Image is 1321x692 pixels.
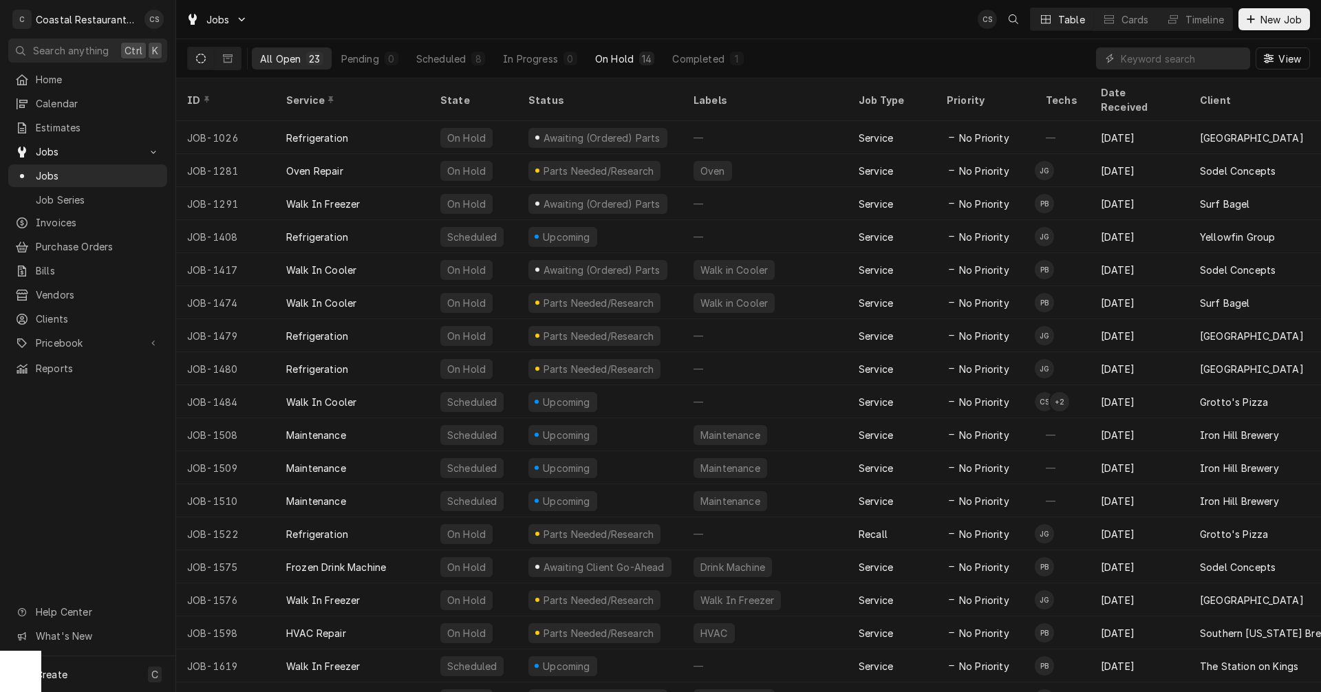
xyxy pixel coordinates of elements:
span: No Priority [959,494,1009,508]
div: Maintenance [699,494,762,508]
div: James Gatton's Avatar [1035,590,1054,609]
span: Search anything [33,43,109,58]
span: No Priority [959,230,1009,244]
div: [DATE] [1090,550,1189,583]
div: [DATE] [1090,517,1189,550]
span: Reports [36,361,160,376]
div: Pending [341,52,379,66]
div: JOB-1480 [176,352,275,385]
div: PB [1035,656,1054,675]
div: Scheduled [446,659,498,673]
div: Service [859,626,893,640]
div: Yellowfin Group [1200,230,1275,244]
div: Surf Bagel [1200,197,1250,211]
div: Service [859,593,893,607]
div: [DATE] [1090,220,1189,253]
button: View [1256,47,1310,69]
div: JOB-1291 [176,187,275,220]
div: Parts Needed/Research [541,296,655,310]
span: No Priority [959,527,1009,541]
div: JG [1035,524,1054,543]
div: Service [859,494,893,508]
div: Service [859,362,893,376]
div: PB [1035,557,1054,576]
div: Iron Hill Brewery [1200,494,1279,508]
div: Walk In Cooler [286,263,356,277]
div: Parts Needed/Research [541,626,655,640]
div: JOB-1474 [176,286,275,319]
div: JG [1035,161,1054,180]
div: Phill Blush's Avatar [1035,260,1054,279]
button: Search anythingCtrlK [8,39,167,63]
div: Frozen Drink Machine [286,560,386,574]
div: Refrigeration [286,230,348,244]
div: JOB-1026 [176,121,275,154]
div: CS [144,10,164,29]
div: JOB-1281 [176,154,275,187]
div: On Hold [446,131,487,145]
div: Service [286,93,416,107]
div: Service [859,428,893,442]
div: Refrigeration [286,527,348,541]
div: [DATE] [1090,286,1189,319]
span: Vendors [36,288,160,302]
div: Phill Blush's Avatar [1035,293,1054,312]
div: CS [1035,392,1054,411]
a: Bills [8,259,167,282]
div: Upcoming [541,461,592,475]
div: James Gatton's Avatar [1035,524,1054,543]
div: Maintenance [699,461,762,475]
div: — [683,517,848,550]
span: Bills [36,263,160,278]
div: Oven [699,164,727,178]
span: No Priority [959,164,1009,178]
div: Chris Sockriter's Avatar [1035,392,1054,411]
span: Home [36,72,160,87]
div: On Hold [446,329,487,343]
div: Chris Sockriter's Avatar [978,10,997,29]
div: CS [978,10,997,29]
div: Awaiting (Ordered) Parts [541,131,661,145]
div: [GEOGRAPHIC_DATA] [1200,329,1304,343]
div: + 2 [1050,392,1069,411]
div: JG [1035,326,1054,345]
div: The Station on Kings [1200,659,1298,673]
div: Parts Needed/Research [541,362,655,376]
a: Invoices [8,211,167,234]
div: Refrigeration [286,131,348,145]
a: Jobs [8,164,167,187]
div: — [683,385,848,418]
div: On Hold [595,52,634,66]
span: No Priority [959,263,1009,277]
div: Walk In Cooler [286,296,356,310]
div: Grotto's Pizza [1200,395,1268,409]
input: Keyword search [1121,47,1243,69]
div: Upcoming [541,428,592,442]
div: [DATE] [1090,319,1189,352]
div: Oven Repair [286,164,343,178]
div: — [683,220,848,253]
div: 8 [474,52,482,66]
div: 14 [642,52,652,66]
div: On Hold [446,263,487,277]
div: Grotto's Pizza [1200,527,1268,541]
div: Sodel Concepts [1200,263,1276,277]
div: JG [1035,227,1054,246]
div: 1 [733,52,741,66]
div: On Hold [446,197,487,211]
div: Awaiting (Ordered) Parts [541,263,661,277]
span: No Priority [959,428,1009,442]
span: No Priority [959,461,1009,475]
a: Reports [8,357,167,380]
div: Parts Needed/Research [541,593,655,607]
span: No Priority [959,659,1009,673]
div: All Open [260,52,301,66]
span: Estimates [36,120,160,135]
span: Invoices [36,215,160,230]
div: [DATE] [1090,187,1189,220]
div: Table [1058,12,1085,27]
div: JOB-1598 [176,616,275,649]
div: PB [1035,293,1054,312]
a: Home [8,68,167,91]
div: HVAC [699,626,729,640]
